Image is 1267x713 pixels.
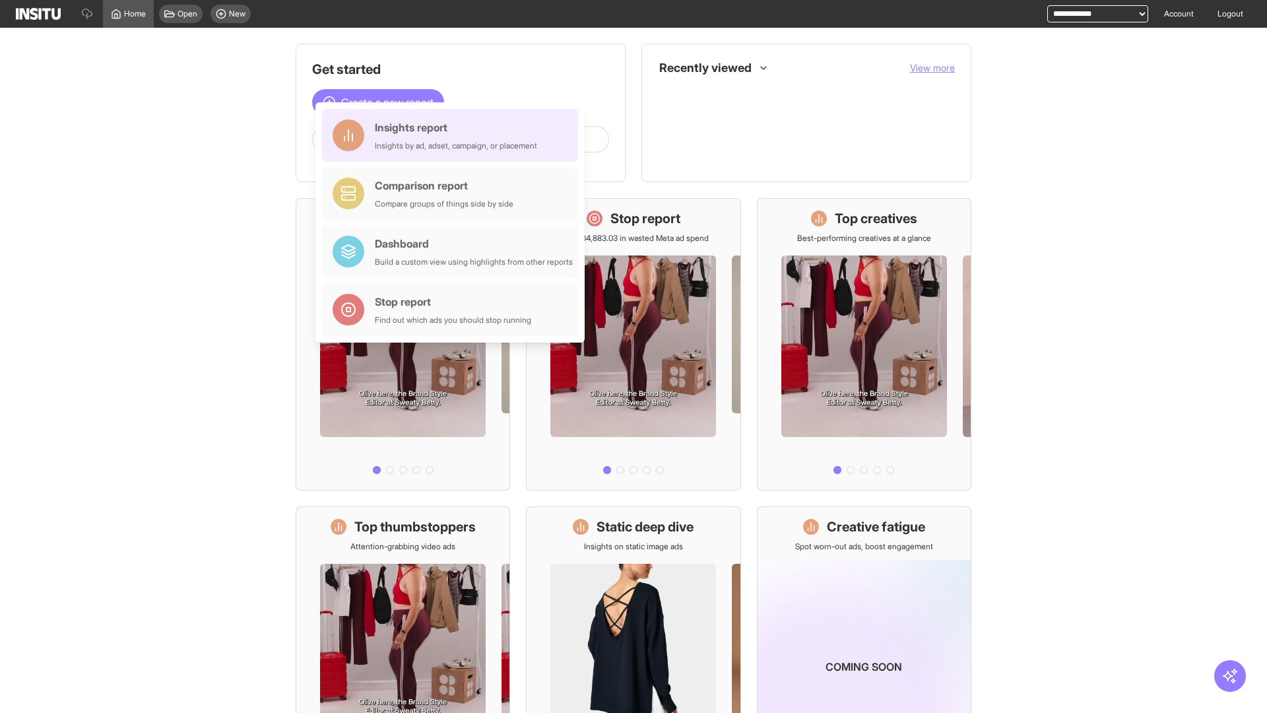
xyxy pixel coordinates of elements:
[597,518,694,536] h1: Static deep dive
[16,8,61,20] img: Logo
[910,61,955,75] button: View more
[558,233,709,244] p: Save £34,883.03 in wasted Meta ad spend
[797,233,931,244] p: Best-performing creatives at a glance
[375,294,531,310] div: Stop report
[584,541,683,552] p: Insights on static image ads
[610,209,680,228] h1: Stop report
[375,141,537,151] div: Insights by ad, adset, campaign, or placement
[296,198,510,491] a: What's live nowSee all active ads instantly
[341,94,434,110] span: Create a new report
[312,60,609,79] h1: Get started
[350,541,455,552] p: Attention-grabbing video ads
[178,9,197,19] span: Open
[354,518,476,536] h1: Top thumbstoppers
[375,236,573,252] div: Dashboard
[835,209,917,228] h1: Top creatives
[375,315,531,325] div: Find out which ads you should stop running
[229,9,245,19] span: New
[375,119,537,135] div: Insights report
[910,62,955,73] span: View more
[375,178,513,193] div: Comparison report
[757,198,971,491] a: Top creativesBest-performing creatives at a glance
[124,9,146,19] span: Home
[312,89,444,116] button: Create a new report
[526,198,740,491] a: Stop reportSave £34,883.03 in wasted Meta ad spend
[375,199,513,209] div: Compare groups of things side by side
[375,257,573,267] div: Build a custom view using highlights from other reports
